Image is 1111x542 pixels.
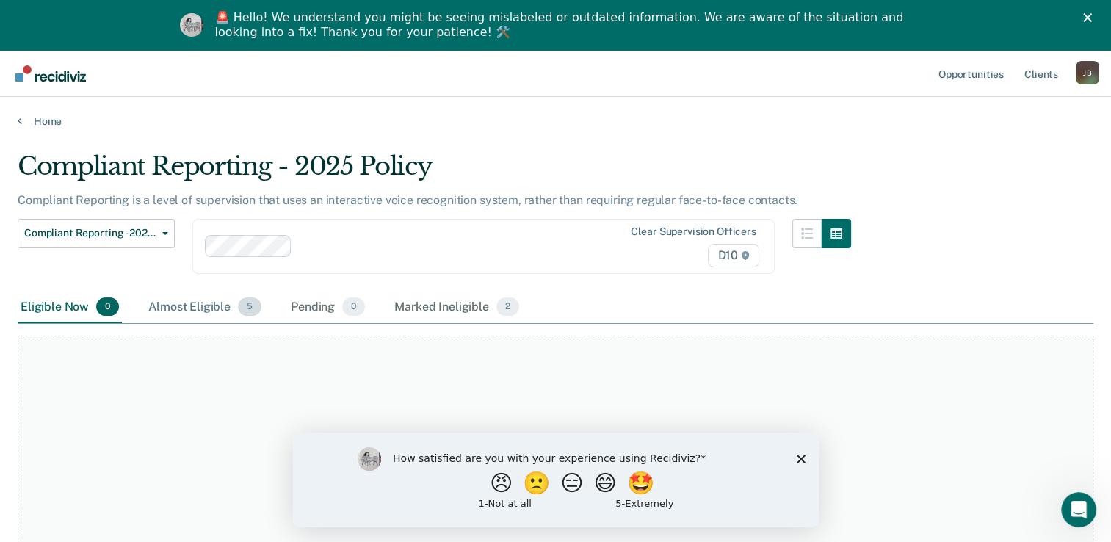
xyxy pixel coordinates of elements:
span: 5 [238,297,261,317]
span: 2 [496,297,519,317]
div: Eligible Now0 [18,292,122,324]
div: Clear supervision officers [631,225,756,238]
div: Close [1083,13,1098,22]
span: D10 [708,244,759,267]
span: 0 [96,297,119,317]
button: Profile dropdown button [1076,61,1099,84]
img: Recidiviz [15,65,86,82]
iframe: Intercom live chat [1061,492,1096,527]
span: 0 [342,297,365,317]
p: Compliant Reporting is a level of supervision that uses an interactive voice recognition system, ... [18,193,797,207]
a: Home [18,115,1093,128]
div: Pending0 [288,292,368,324]
img: Profile image for Kim [180,13,203,37]
div: Marked Ineligible2 [391,292,522,324]
div: At this time, there are no clients who are Eligible Now. Please navigate to one of the other tabs. [287,480,825,511]
div: Almost Eligible5 [145,292,264,324]
div: 🚨 Hello! We understand you might be seeing mislabeled or outdated information. We are aware of th... [215,10,908,40]
iframe: Survey by Kim from Recidiviz [293,433,819,527]
div: Compliant Reporting - 2025 Policy [18,151,851,193]
div: J B [1076,61,1099,84]
a: Clients [1021,50,1061,97]
button: Compliant Reporting - 2025 Policy [18,219,175,248]
a: Opportunities [936,50,1007,97]
span: Compliant Reporting - 2025 Policy [24,227,156,239]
